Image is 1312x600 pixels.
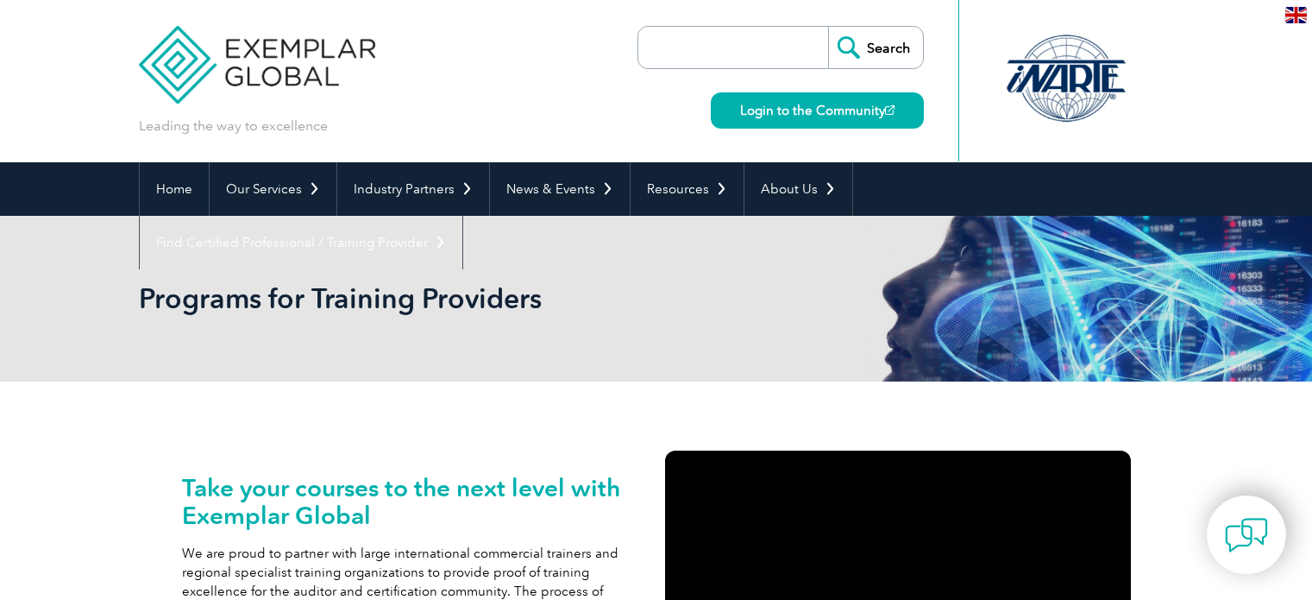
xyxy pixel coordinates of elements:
img: contact-chat.png [1225,514,1268,557]
a: Login to the Community [711,92,924,129]
a: Resources [631,162,744,216]
input: Search [828,27,923,68]
h2: Programs for Training Providers [139,285,863,313]
a: About Us [744,162,852,216]
a: Find Certified Professional / Training Provider [140,216,462,269]
a: News & Events [490,162,630,216]
p: Leading the way to excellence [139,117,328,136]
img: open_square.png [885,105,895,115]
img: en [1285,7,1307,23]
a: Industry Partners [337,162,489,216]
a: Our Services [210,162,336,216]
h2: Take your courses to the next level with Exemplar Global [182,474,648,529]
a: Home [140,162,209,216]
